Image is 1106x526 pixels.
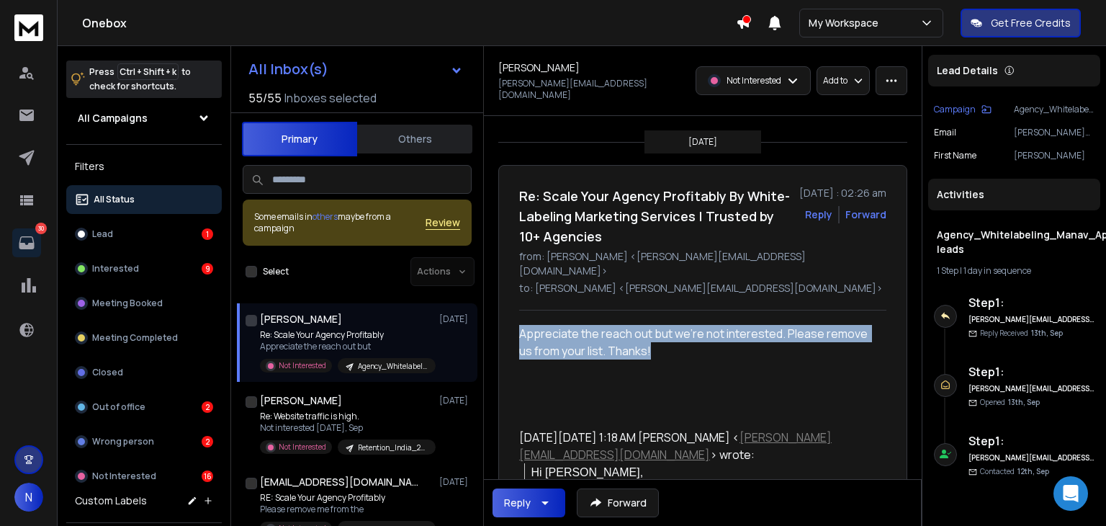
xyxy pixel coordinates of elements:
p: [DATE] [439,476,472,488]
div: Open Intercom Messenger [1053,476,1088,511]
p: Opened [980,397,1040,408]
h3: Filters [66,156,222,177]
span: Hi [PERSON_NAME], [531,466,644,478]
div: Activities [928,179,1100,210]
p: from: [PERSON_NAME] <[PERSON_NAME][EMAIL_ADDRESS][DOMAIN_NAME]> [519,249,886,278]
p: Not interested [DATE], Sep [260,422,433,434]
h3: Custom Labels [75,494,147,508]
button: Others [357,123,472,155]
span: 55 / 55 [248,89,282,107]
span: Review [426,215,460,230]
h1: [PERSON_NAME] [260,312,342,326]
h6: [PERSON_NAME][EMAIL_ADDRESS][DOMAIN_NAME] [968,383,1094,394]
p: Not Interested [279,360,326,371]
h6: Step 1 : [968,363,1094,380]
button: Campaign [934,104,992,115]
h1: Re: Scale Your Agency Profitably By White-Labeling Marketing Services | Trusted by 10+ Agencies [519,186,791,246]
p: Contacted [980,466,1049,477]
p: Lead [92,228,113,240]
div: 9 [202,263,213,275]
span: 13th, Sep [1008,397,1040,407]
button: Interested9 [66,254,222,283]
p: Press to check for shortcuts. [89,65,191,94]
button: N [14,483,43,512]
button: Primary [242,122,357,156]
button: All Campaigns [66,104,222,133]
a: 30 [12,228,41,257]
p: Appreciate the reach out but [260,341,433,352]
button: Wrong person2 [66,427,222,456]
p: All Status [94,194,135,205]
p: First Name [934,150,976,161]
div: Appreciate the reach out but we're not interested. Please remove us from your list. Thanks! [519,325,875,360]
div: Some emails in maybe from a campaign [254,211,426,234]
p: Campaign [934,104,976,115]
button: Get Free Credits [961,9,1081,37]
div: [DATE][DATE] 1:18 AM [PERSON_NAME] < > wrote: [519,429,875,463]
button: Lead1 [66,220,222,249]
p: Re: Website traffic is high. [260,411,433,422]
p: Meeting Completed [92,332,178,344]
p: Not Interested [727,75,781,86]
p: Reply Received [980,328,1063,339]
p: [DATE] : 02:26 am [799,186,886,200]
p: [DATE] [439,395,472,406]
div: 2 [202,436,213,447]
label: Select [263,266,289,277]
p: Not Interested [92,471,156,482]
p: Out of office [92,401,145,413]
h6: Step 1 : [968,432,1094,450]
p: My Workspace [809,16,884,30]
h1: [PERSON_NAME] [260,393,342,408]
span: 1 day in sequence [963,264,1031,277]
h6: [PERSON_NAME][EMAIL_ADDRESS][DOMAIN_NAME] [968,453,1094,463]
h1: Agency_Whitelabeling_Manav_Apollo-leads [937,228,1092,257]
p: Re: Scale Your Agency Profitably [260,329,433,341]
span: 13th, Sep [1031,328,1063,338]
div: 1 [202,228,213,240]
span: 1 Step [937,264,958,277]
h1: All Campaigns [78,111,148,125]
h6: [PERSON_NAME][EMAIL_ADDRESS][DOMAIN_NAME] [968,314,1094,325]
div: Forward [845,208,886,222]
h1: Onebox [82,14,736,32]
button: Forward [577,489,659,517]
button: All Inbox(s) [237,55,475,84]
button: Not Interested16 [66,462,222,491]
img: logo [14,14,43,41]
button: Meeting Booked [66,289,222,318]
div: 2 [202,401,213,413]
p: [DATE] [688,136,717,148]
div: Reply [504,496,531,510]
button: Out of office2 [66,393,222,422]
p: Get Free Credits [991,16,1071,30]
p: RE: Scale Your Agency Profitably [260,492,433,504]
p: [PERSON_NAME][EMAIL_ADDRESS][DOMAIN_NAME] [498,78,687,101]
button: Meeting Completed [66,324,222,352]
p: Wrong person [92,436,154,447]
h3: Inboxes selected [284,89,377,107]
span: 12th, Sep [1017,466,1049,476]
p: to: [PERSON_NAME] <[PERSON_NAME][EMAIL_ADDRESS][DOMAIN_NAME]> [519,281,886,295]
h1: [EMAIL_ADDRESS][DOMAIN_NAME] [260,475,418,489]
span: Ctrl + Shift + k [117,63,179,80]
p: Agency_Whitelabeling_Manav_Apollo-leads [1014,104,1094,115]
p: [PERSON_NAME][EMAIL_ADDRESS][DOMAIN_NAME] [1014,127,1094,138]
p: Not Interested [279,442,326,453]
p: Email [934,127,956,138]
p: Retention_India_2variation [358,442,427,453]
p: Closed [92,367,123,378]
div: | [937,265,1092,277]
p: [PERSON_NAME] [1014,150,1094,161]
button: All Status [66,185,222,214]
button: Reply [493,489,565,517]
p: 30 [35,223,47,234]
button: Closed [66,358,222,387]
p: Lead Details [937,63,998,78]
p: Agency_Whitelabeling_Manav_Apollo-leads [358,361,427,372]
p: Interested [92,263,139,275]
p: Add to [823,75,848,86]
p: [DATE] [439,313,472,325]
p: Meeting Booked [92,298,163,309]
